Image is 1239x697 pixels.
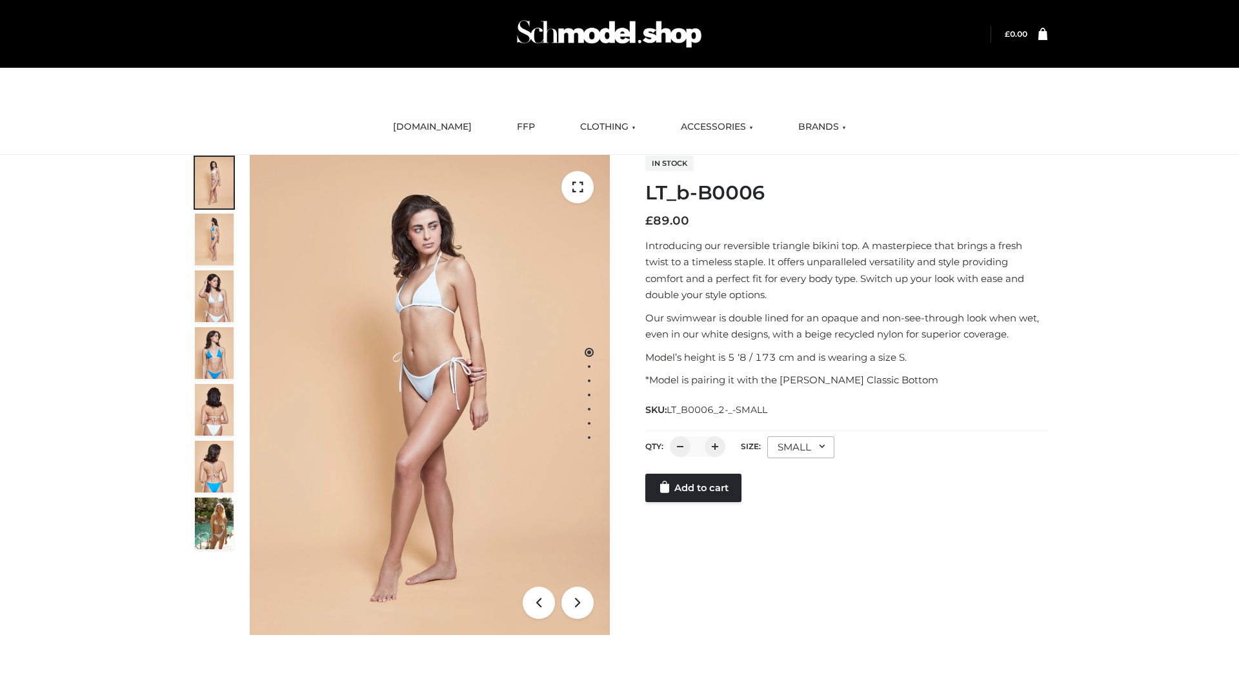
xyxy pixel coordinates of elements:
img: Arieltop_CloudNine_AzureSky2.jpg [195,498,234,549]
img: ArielClassicBikiniTop_CloudNine_AzureSky_OW114ECO_1 [250,155,610,635]
bdi: 89.00 [645,214,689,228]
span: LT_B0006_2-_-SMALL [667,404,767,416]
p: Model’s height is 5 ‘8 / 173 cm and is wearing a size S. [645,349,1047,366]
a: BRANDS [789,113,856,141]
span: £ [1005,29,1010,39]
p: Our swimwear is double lined for an opaque and non-see-through look when wet, even in our white d... [645,310,1047,343]
span: SKU: [645,402,769,418]
a: Add to cart [645,474,741,502]
img: ArielClassicBikiniTop_CloudNine_AzureSky_OW114ECO_4-scaled.jpg [195,327,234,379]
span: In stock [645,156,694,171]
div: SMALL [767,436,834,458]
a: ACCESSORIES [671,113,763,141]
label: QTY: [645,441,663,451]
p: Introducing our reversible triangle bikini top. A masterpiece that brings a fresh twist to a time... [645,237,1047,303]
a: £0.00 [1005,29,1027,39]
label: Size: [741,441,761,451]
p: *Model is pairing it with the [PERSON_NAME] Classic Bottom [645,372,1047,389]
img: ArielClassicBikiniTop_CloudNine_AzureSky_OW114ECO_7-scaled.jpg [195,384,234,436]
span: £ [645,214,653,228]
img: ArielClassicBikiniTop_CloudNine_AzureSky_OW114ECO_2-scaled.jpg [195,214,234,265]
a: [DOMAIN_NAME] [383,113,481,141]
h1: LT_b-B0006 [645,181,1047,205]
img: Schmodel Admin 964 [512,8,706,59]
a: CLOTHING [570,113,645,141]
bdi: 0.00 [1005,29,1027,39]
img: ArielClassicBikiniTop_CloudNine_AzureSky_OW114ECO_8-scaled.jpg [195,441,234,492]
a: FFP [507,113,545,141]
img: ArielClassicBikiniTop_CloudNine_AzureSky_OW114ECO_1-scaled.jpg [195,157,234,208]
img: ArielClassicBikiniTop_CloudNine_AzureSky_OW114ECO_3-scaled.jpg [195,270,234,322]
